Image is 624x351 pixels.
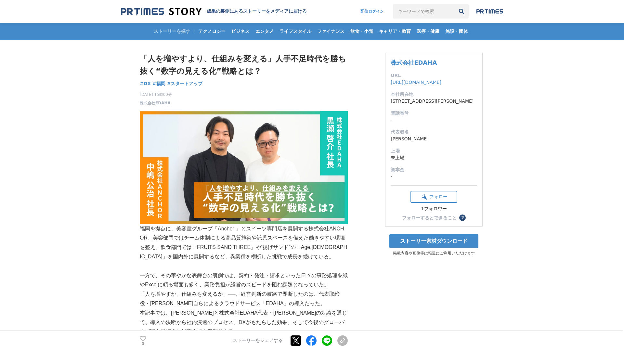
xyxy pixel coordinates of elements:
img: 成果の裏側にあるストーリーをメディアに届ける [121,7,201,16]
a: ビジネス [229,23,252,40]
p: 福岡を拠点に、美容室グループ「Anchor 」とスイーツ専門店を展開する株式会社ANCHOR。美容部門ではチーム体制による高品質施術や託児スペースを備えた働きやすい環境を整え、飲食部門では「FR... [140,224,348,262]
span: ？ [460,215,465,220]
span: 施設・団体 [443,28,471,34]
p: ストーリーをシェアする [233,338,283,344]
dt: 本社所在地 [391,91,477,98]
dd: 未上場 [391,154,477,161]
div: フォローするとできること [402,215,457,220]
a: ストーリー素材ダウンロード [389,234,478,248]
dt: 電話番号 [391,110,477,117]
a: 株式会社EDAHA [391,59,437,66]
p: 掲載内容や画像等は報道にご利用いただけます [385,251,483,256]
a: 施設・団体 [443,23,471,40]
dt: 代表者名 [391,129,477,136]
a: #スタートアップ [167,80,203,87]
dd: [PERSON_NAME] [391,136,477,142]
dt: URL [391,72,477,79]
dd: [STREET_ADDRESS][PERSON_NAME] [391,98,477,105]
dd: - [391,117,477,123]
dt: 資本金 [391,166,477,173]
input: キーワードで検索 [393,4,454,19]
a: 株式会社EDAHA [140,100,171,106]
span: テクノロジー [196,28,228,34]
a: キャリア・教育 [376,23,413,40]
span: キャリア・教育 [376,28,413,34]
span: [DATE] 15時00分 [140,92,172,97]
a: エンタメ [253,23,276,40]
a: テクノロジー [196,23,228,40]
span: 飲食・小売 [348,28,376,34]
dd: - [391,173,477,180]
a: 成果の裏側にあるストーリーをメディアに届ける 成果の裏側にあるストーリーをメディアに届ける [121,7,307,16]
dt: 上場 [391,148,477,154]
span: ビジネス [229,28,252,34]
span: エンタメ [253,28,276,34]
span: ファイナンス [315,28,347,34]
h2: 成果の裏側にあるストーリーをメディアに届ける [207,8,307,14]
p: 一方で、その華やかな表舞台の裏側では、契約・発注・請求といった日々の事務処理を紙やExcelに頼る場面も多く、業務負担が経営のスピードを阻む課題となっていた。 [140,271,348,290]
button: ？ [459,214,466,221]
a: #DX [140,80,151,87]
span: #スタートアップ [167,81,203,86]
a: 飲食・小売 [348,23,376,40]
a: [URL][DOMAIN_NAME] [391,80,441,85]
span: #DX [140,81,151,86]
span: 医療・健康 [414,28,442,34]
a: #福岡 [152,80,165,87]
a: 医療・健康 [414,23,442,40]
h1: 「人を増やすより、仕組みを変える」人手不足時代を勝ち抜く“数字の見える化”戦略とは？ [140,53,348,78]
p: 本記事では、[PERSON_NAME]と株式会社EDAHA代表・[PERSON_NAME]の対談を通じて、導入の決断から社内浸透のプロセス、DXがもたらした効果、そして今後のグローバル展開を見据... [140,308,348,336]
span: #福岡 [152,81,165,86]
p: 3 [140,342,146,345]
a: ファイナンス [315,23,347,40]
button: フォロー [410,191,457,203]
div: 1フォロワー [410,206,457,212]
span: ライフスタイル [277,28,314,34]
button: 検索 [454,4,469,19]
img: prtimes [476,9,503,14]
a: ライフスタイル [277,23,314,40]
p: 「人を増やすか、仕組みを変えるか」──。経営判断の岐路で即断したのは、代表取締役・[PERSON_NAME]自らによるクラウドサービス「EDAHA」の導入だった。 [140,290,348,308]
img: thumbnail_96881320-a362-11f0-be38-a389c2315d6f.png [140,111,348,224]
a: 配信ログイン [354,4,390,19]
